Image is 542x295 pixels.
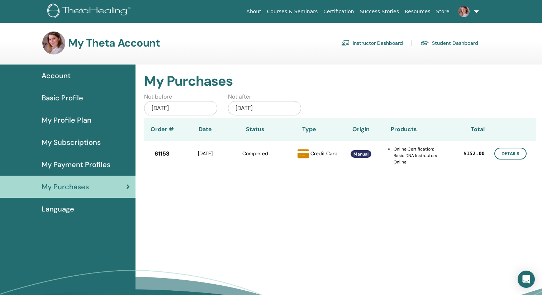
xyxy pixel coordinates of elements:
[180,118,230,141] th: Date
[384,118,438,141] th: Products
[42,204,74,214] span: Language
[438,125,485,134] div: Total
[42,159,110,170] span: My Payment Profiles
[518,271,535,288] div: Open Intercom Messenger
[264,5,321,18] a: Courses & Seminars
[47,4,133,20] img: logo.png
[243,5,264,18] a: About
[42,92,83,103] span: Basic Profile
[42,70,71,81] span: Account
[310,150,338,156] span: Credit Card
[320,5,357,18] a: Certification
[298,148,309,160] img: credit-card-solid.svg
[338,118,384,141] th: Origin
[466,150,485,157] span: 152.00
[230,118,280,141] th: Status
[458,6,470,17] img: default.jpg
[42,32,65,54] img: default.jpg
[228,92,251,101] label: Not after
[433,5,452,18] a: Store
[228,101,301,115] div: [DATE]
[42,115,91,125] span: My Profile Plan
[402,5,433,18] a: Resources
[420,40,429,46] img: graduation-cap.svg
[144,101,217,115] div: [DATE]
[144,92,172,101] label: Not before
[154,149,170,158] span: 61153
[353,151,369,157] span: Manual
[341,40,350,46] img: chalkboard-teacher.svg
[180,150,230,157] div: [DATE]
[144,73,536,90] h2: My Purchases
[280,118,338,141] th: Type
[42,137,101,148] span: My Subscriptions
[68,37,160,49] h3: My Theta Account
[357,5,402,18] a: Success Stories
[463,150,466,157] span: $
[394,146,438,165] li: Online Certification: Basic DNA Instructors Online
[42,181,89,192] span: My Purchases
[144,118,180,141] th: Order #
[242,150,268,157] span: Completed
[341,37,403,49] a: Instructor Dashboard
[494,148,527,160] a: Details
[420,37,478,49] a: Student Dashboard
